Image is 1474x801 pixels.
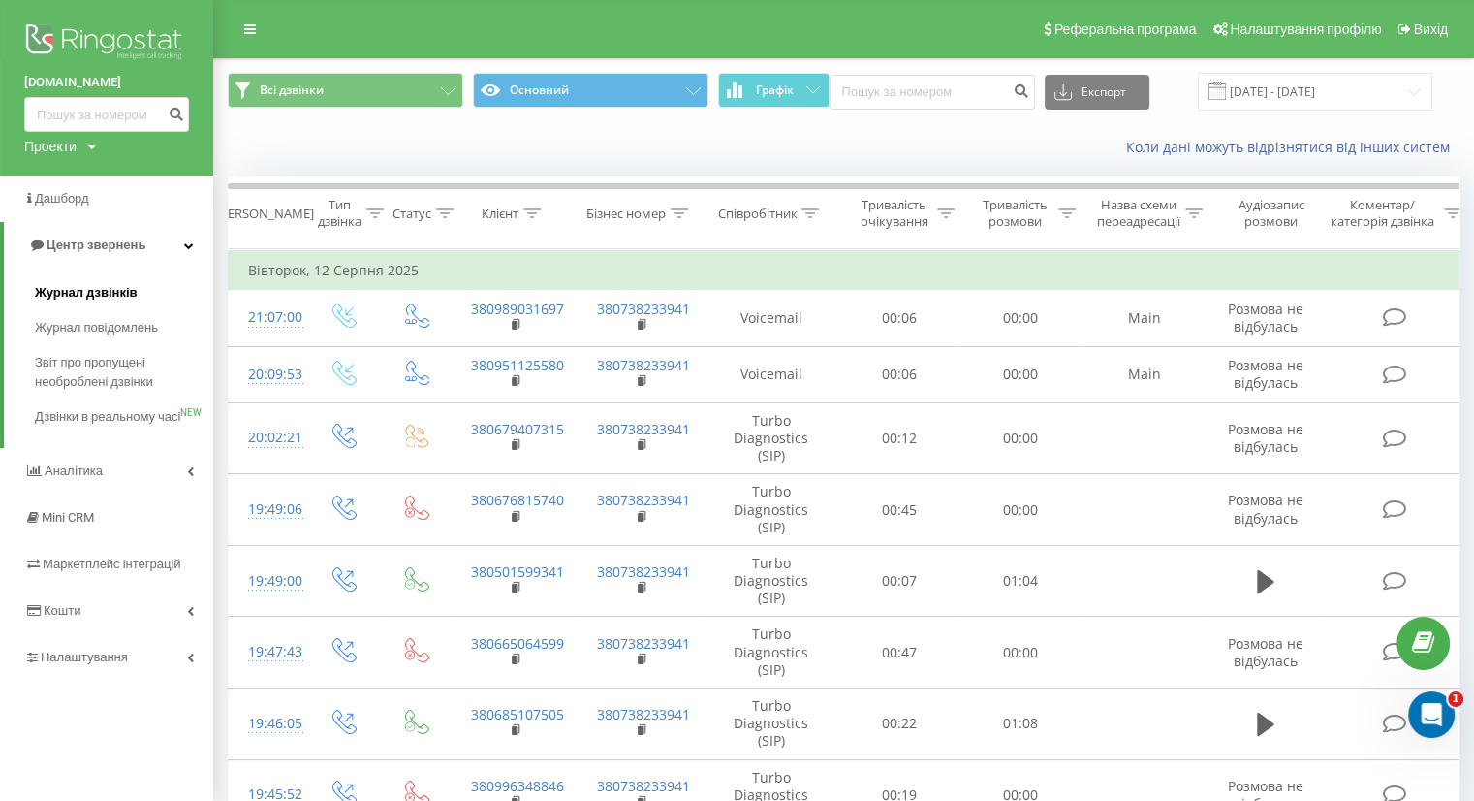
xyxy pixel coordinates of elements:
button: Основний [473,73,708,108]
a: 380738233941 [597,356,690,374]
td: Main [1082,290,1207,346]
span: Розмова не відбулась [1228,634,1303,670]
span: Розмова не відбулась [1228,300,1303,336]
span: Графік [756,83,794,97]
a: 380665064599 [471,634,564,653]
div: 20:09:53 [248,356,287,394]
div: 19:47:43 [248,633,287,671]
td: Вівторок, 12 Серпня 2025 [229,251,1469,290]
input: Пошук за номером [24,97,189,132]
a: Звіт про пропущені необроблені дзвінки [35,345,213,400]
div: Бізнес номер [586,206,666,222]
iframe: Intercom live chat [1408,691,1455,738]
span: Журнал повідомлень [35,318,158,337]
span: Журнал дзвінків [35,283,138,303]
div: Тип дзвінка [318,197,361,230]
span: Маркетплейс інтеграцій [43,557,181,571]
button: Графік [718,73,830,108]
td: 00:06 [839,346,960,402]
div: 20:02:21 [248,419,287,457]
a: 380685107505 [471,705,564,723]
a: 380996348846 [471,777,564,795]
td: Turbo Diagnostics (SIP) [704,617,839,689]
div: Співробітник [717,206,797,222]
button: Всі дзвінки [228,73,463,108]
input: Пошук за номером [830,75,1035,110]
a: Центр звернень [4,222,213,269]
a: 380951125580 [471,356,564,374]
td: 00:45 [839,474,960,546]
span: Аналiтика [45,464,103,478]
span: Налаштування [41,650,128,664]
div: [PERSON_NAME] [216,206,314,222]
a: [DOMAIN_NAME] [24,73,189,92]
a: 380738233941 [597,562,690,581]
td: 00:22 [839,689,960,760]
span: Центр звернень [47,238,145,252]
img: Ringostat logo [24,19,189,68]
span: Дзвінки в реальному часі [35,407,180,427]
a: 380679407315 [471,420,564,438]
span: Розмова не відбулась [1228,420,1303,456]
td: Turbo Diagnostics (SIP) [704,474,839,546]
div: Аудіозапис розмови [1224,197,1318,230]
a: 380738233941 [597,777,690,795]
span: Розмова не відбулась [1228,356,1303,392]
a: Журнал повідомлень [35,310,213,345]
a: 380676815740 [471,491,564,509]
button: Експорт [1045,75,1149,110]
div: 19:49:00 [248,562,287,600]
div: Тривалість розмови [977,197,1053,230]
div: Клієнт [482,206,518,222]
td: 00:12 [839,402,960,474]
td: 00:00 [960,402,1082,474]
div: Тривалість очікування [856,197,932,230]
td: 00:00 [960,474,1082,546]
span: Розмова не відбулась [1228,491,1303,527]
span: Всі дзвінки [260,82,324,98]
div: 19:46:05 [248,705,287,743]
a: Дзвінки в реальному часіNEW [35,400,213,434]
div: Назва схеми переадресації [1097,197,1180,230]
td: 00:00 [960,346,1082,402]
td: 00:00 [960,617,1082,689]
td: 00:00 [960,290,1082,346]
a: 380989031697 [471,300,564,318]
div: Проекти [24,137,77,156]
td: 01:04 [960,545,1082,617]
span: Вихід [1414,21,1448,37]
td: Turbo Diagnostics (SIP) [704,402,839,474]
a: 380738233941 [597,634,690,653]
td: 00:06 [839,290,960,346]
span: Налаштування профілю [1230,21,1381,37]
a: 380501599341 [471,562,564,581]
td: 01:08 [960,689,1082,760]
span: Кошти [44,603,80,618]
div: 21:07:00 [248,299,287,336]
td: 00:07 [839,545,960,617]
span: Дашборд [35,191,89,206]
a: 380738233941 [597,705,690,723]
div: Статус [392,206,431,222]
a: Журнал дзвінків [35,275,213,310]
span: Реферальна програма [1054,21,1197,37]
span: 1 [1448,691,1463,707]
div: 19:49:06 [248,491,287,529]
td: Voicemail [704,346,839,402]
span: Mini CRM [42,510,94,525]
a: 380738233941 [597,420,690,438]
div: Коментар/категорія дзвінка [1326,197,1439,230]
a: 380738233941 [597,491,690,509]
td: Voicemail [704,290,839,346]
a: 380738233941 [597,300,690,318]
td: Turbo Diagnostics (SIP) [704,545,839,617]
td: Turbo Diagnostics (SIP) [704,689,839,760]
td: Main [1082,346,1207,402]
span: Звіт про пропущені необроблені дзвінки [35,353,204,392]
td: 00:47 [839,617,960,689]
a: Коли дані можуть відрізнятися вiд інших систем [1126,138,1459,156]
